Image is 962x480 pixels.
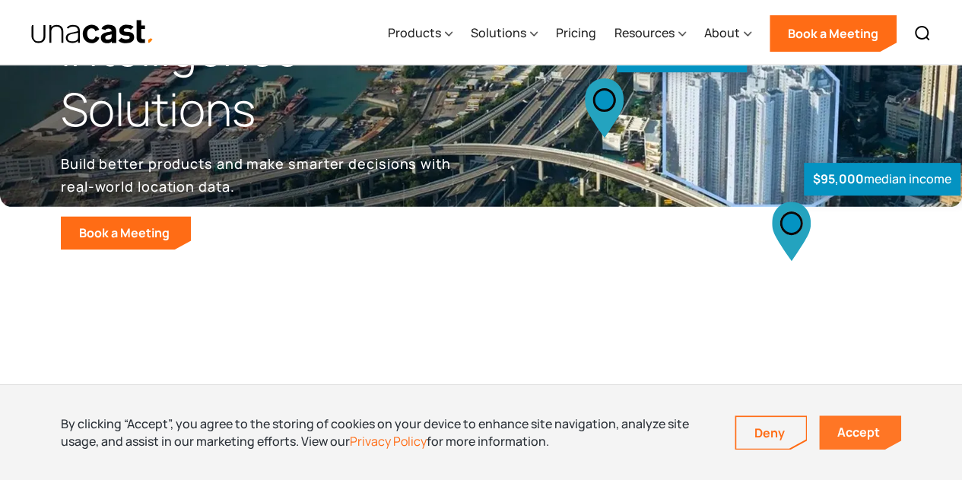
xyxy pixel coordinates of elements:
p: Build better products and make smarter decisions with real-world location data. [61,152,456,198]
a: Deny [736,417,806,449]
div: About [704,2,751,65]
div: Solutions [471,24,526,42]
img: Unacast text logo [30,19,154,46]
div: Solutions [471,2,538,65]
div: Products [388,24,441,42]
a: home [30,19,154,46]
div: About [704,24,740,42]
a: Accept [819,415,901,450]
a: Privacy Policy [350,433,427,450]
div: median income [804,163,960,195]
strong: $95,000 [813,170,864,187]
a: Book a Meeting [61,216,191,250]
a: Book a Meeting [770,15,897,52]
img: Search icon [913,24,932,43]
div: Products [388,2,452,65]
div: By clicking “Accept”, you agree to the storing of cookies on your device to enhance site navigati... [61,415,712,450]
a: Pricing [556,2,596,65]
div: Resources [614,2,686,65]
div: Resources [614,24,675,42]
